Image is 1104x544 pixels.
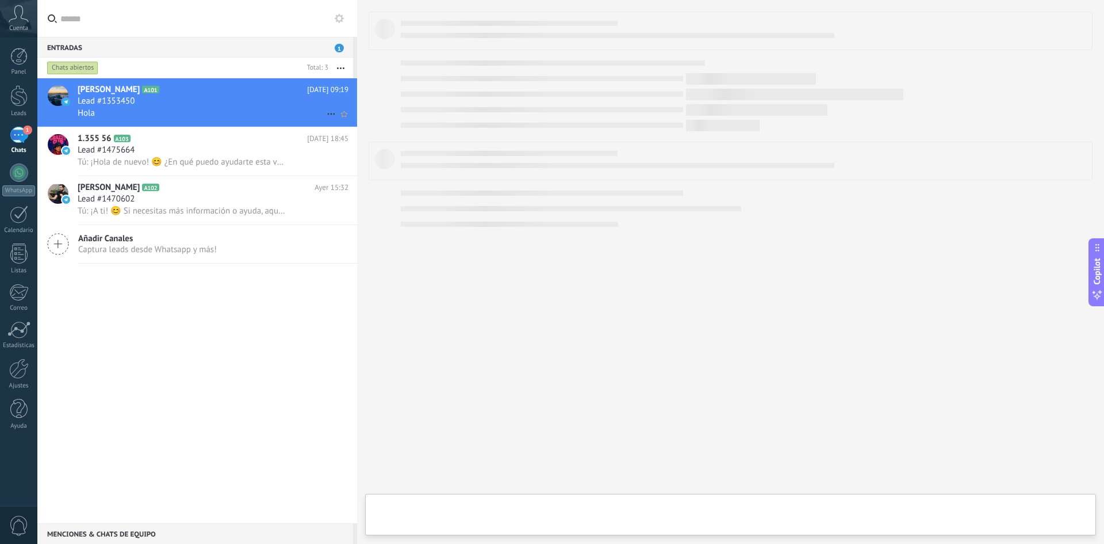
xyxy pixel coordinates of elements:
img: icon [62,98,70,106]
a: avataricon[PERSON_NAME]A101[DATE] 09:19Lead #1353450Hola [37,78,357,127]
div: Ayuda [2,423,36,430]
span: [PERSON_NAME] [78,182,140,193]
span: Copilot [1091,258,1103,284]
span: Lead #1470602 [78,193,135,205]
span: Añadir Canales [78,233,217,244]
span: [DATE] 09:19 [307,84,348,96]
div: Listas [2,267,36,275]
span: Lead #1475664 [78,144,135,156]
div: Total: 3 [302,62,328,74]
span: Captura leads desde Whatsapp y más! [78,244,217,255]
span: Tú: ¡Hola de nuevo! 😊 ¿En qué puedo ayudarte esta vez? [78,157,285,168]
span: A102 [142,184,159,191]
div: Estadísticas [2,342,36,349]
span: Cuenta [9,25,28,32]
span: Lead #1353450 [78,96,135,107]
span: [DATE] 18:45 [307,133,348,144]
span: 1 [335,44,344,52]
div: Ajustes [2,382,36,390]
img: icon [62,147,70,155]
div: Menciones & Chats de equipo [37,523,353,544]
button: Más [328,58,353,78]
span: A101 [142,86,159,93]
span: 1.355 56 [78,133,112,144]
div: Calendario [2,227,36,234]
span: 1 [23,125,32,135]
div: Panel [2,69,36,76]
span: A103 [114,135,131,142]
div: Chats [2,147,36,154]
div: Correo [2,305,36,312]
div: Chats abiertos [47,61,98,75]
div: Leads [2,110,36,117]
a: avataricon[PERSON_NAME]A102Ayer 15:32Lead #1470602Tú: ¡A ti! 😊 Si necesitas más información o ayu... [37,176,357,225]
div: WhatsApp [2,185,35,196]
a: avataricon1.355 56A103[DATE] 18:45Lead #1475664Tú: ¡Hola de nuevo! 😊 ¿En qué puedo ayudarte esta ... [37,127,357,176]
span: Hola [78,108,95,119]
span: Tú: ¡A ti! 😊 Si necesitas más información o ayuda, aquí estaré. ¡Que tengas un excelente día! 🌟 [78,206,285,216]
span: Ayer 15:32 [315,182,348,193]
span: [PERSON_NAME] [78,84,140,96]
img: icon [62,196,70,204]
div: Entradas [37,37,353,58]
